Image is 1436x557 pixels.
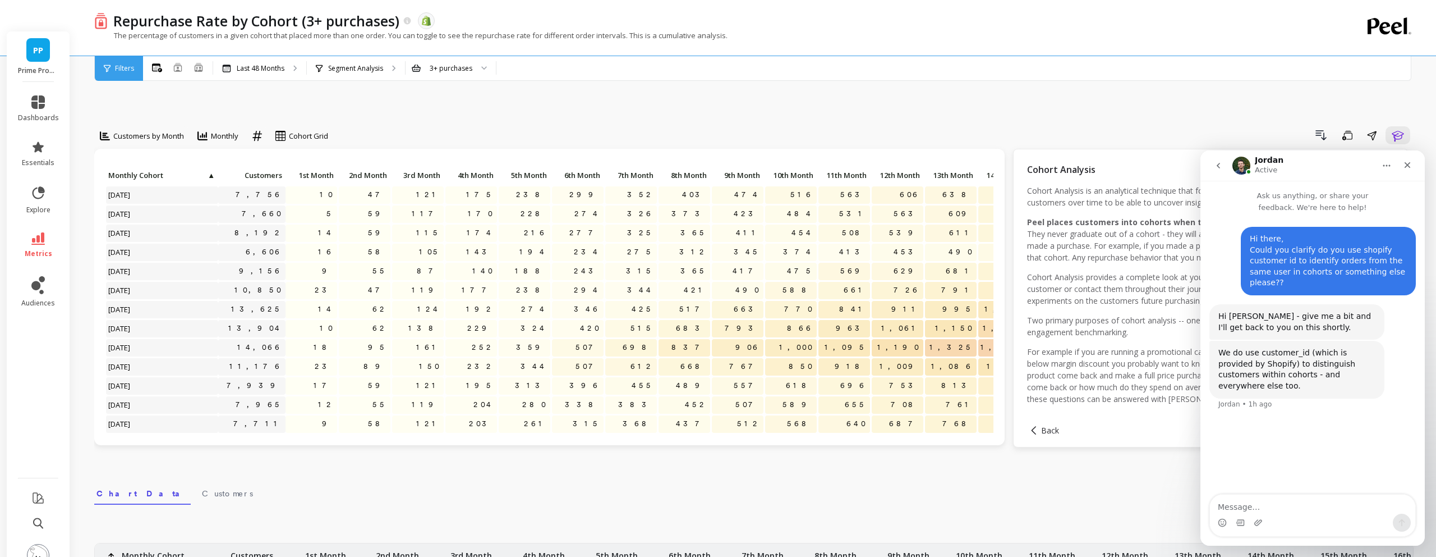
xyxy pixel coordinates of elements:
span: 475 [785,263,817,280]
span: 489 [674,377,710,394]
span: Filters [115,64,134,73]
a: 6,606 [243,244,286,261]
a: 8,192 [232,225,286,241]
span: 507 [573,358,604,375]
div: Toggle SortBy [978,167,1031,185]
span: 55 [370,396,390,413]
span: 683 [674,320,710,337]
span: 531 [837,206,870,222]
span: 423 [731,206,763,222]
span: 726 [891,282,923,299]
strong: Peel places customers into cohorts when they first make a purchase with your brand [1027,217,1374,227]
span: 661 [841,282,870,299]
p: For example if you are running a promotional campaign that sells a trial set of your product for ... [1027,346,1395,405]
span: 13th Month [927,171,973,180]
span: 195 [464,377,497,394]
span: 453 [891,244,923,261]
span: [DATE] [106,377,134,394]
span: 299 [567,186,604,203]
span: 365 [678,225,710,241]
div: Toggle SortBy [218,167,271,185]
span: 374 [781,244,817,261]
span: 229 [465,320,497,337]
span: 588 [780,282,817,299]
a: 7,711 [231,416,286,432]
span: 906 [733,339,763,356]
span: 425 [629,301,657,318]
span: 8th Month [661,171,707,180]
a: 7,660 [240,206,286,222]
span: 238 [514,282,550,299]
div: Toggle SortBy [658,167,711,185]
span: 5 [324,206,337,222]
span: [DATE] [106,186,134,203]
span: 119 [409,396,444,413]
span: 421 [682,282,710,299]
span: 791 [939,282,977,299]
span: 474 [732,186,763,203]
span: 18 [311,339,337,356]
span: 609 [946,206,977,222]
span: 396 [567,377,604,394]
span: 568 [785,416,817,432]
div: We do use customer_id (which is provided by Shopify) to distinguish customers within cohorts - an... [18,197,175,241]
span: 368 [620,416,657,432]
span: 1,000 [777,339,817,356]
span: 58 [366,416,390,432]
span: 11th Month [821,171,867,180]
span: 243 [572,263,604,280]
span: 512 [735,416,763,432]
p: 14th Month [978,167,1030,183]
span: 5th Month [501,171,547,180]
span: 352 [625,186,657,203]
span: [DATE] [106,301,134,318]
span: 261 [522,416,550,432]
span: 10th Month [767,171,813,180]
span: Cohort Analysis [1027,163,1096,176]
span: 274 [572,206,604,222]
span: 638 [940,186,977,203]
p: 11th Month [818,167,870,183]
span: [DATE] [106,244,134,261]
p: Last 48 Months [237,64,284,73]
span: 837 [669,339,710,356]
span: 516 [788,186,817,203]
span: 589 [780,396,817,413]
span: 420 [578,320,604,337]
span: 14th Month [981,171,1027,180]
span: 1,061 [879,320,923,337]
div: Close [197,4,217,25]
p: 1st Month [286,167,337,183]
span: 121 [414,186,444,203]
span: 9 [320,263,337,280]
span: 204 [471,396,497,413]
span: 315 [570,416,604,432]
p: Two primary purposes of cohort analysis -- one time campaign retrospection and ongoing user engag... [1027,314,1395,338]
span: [DATE] [106,282,134,299]
span: 507 [733,396,763,413]
span: 59 [366,225,390,241]
span: 813 [939,377,977,394]
span: Monthly Cohort [108,171,206,180]
div: Elena says… [9,76,215,154]
p: 6th Month [552,167,604,183]
span: 668 [678,358,710,375]
p: Cohort Analysis is an analytical technique that focuses on analyzing the behavior of a group of u... [1027,185,1395,208]
span: 12 [316,396,337,413]
span: essentials [22,158,54,167]
span: 708 [889,396,923,413]
span: 23 [312,358,337,375]
span: 1,249 [981,320,1030,337]
img: api.shopify.svg [421,16,431,26]
span: 62 [370,301,390,318]
div: Jordan says… [9,154,215,190]
span: 9th Month [714,171,760,180]
div: Hi [PERSON_NAME] - give me a bit and I'll get back to you on this shortly. [18,161,175,182]
span: 10 [317,186,337,203]
span: 452 [683,396,710,413]
span: Customers by Month [113,131,184,141]
span: 911 [889,301,923,318]
span: 1st Month [288,171,334,180]
button: Upload attachment [53,368,62,377]
span: 753 [887,377,923,394]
